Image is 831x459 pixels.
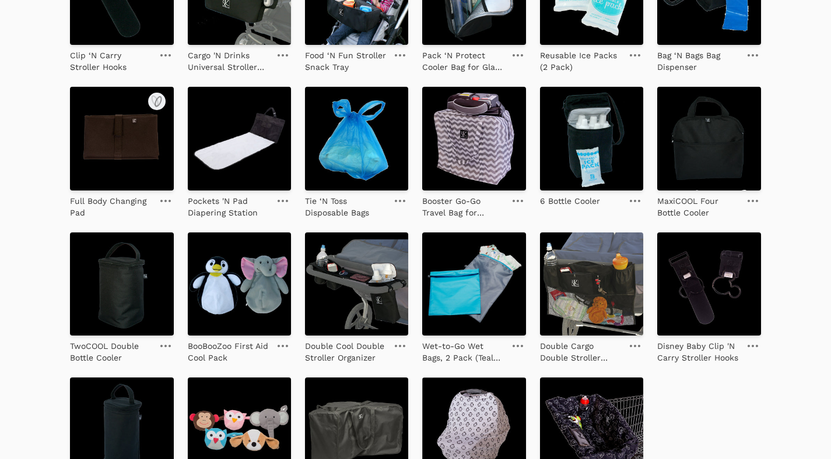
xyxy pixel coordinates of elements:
img: Disney Baby Clip 'N Carry Stroller Hooks [657,232,760,336]
p: MaxiCOOL Four Bottle Cooler [657,195,739,218]
p: Double Cool Double Stroller Organizer [305,340,387,363]
p: Disney Baby Clip 'N Carry Stroller Hooks [657,340,739,363]
p: Wet-to-Go Wet Bags, 2 Pack (Teal Grey) [422,340,504,363]
a: 6 Bottle Cooler [540,190,600,207]
a: TwoCOOL Double Bottle Cooler [70,336,152,363]
p: Bag ‘N Bags Bag Dispenser [657,50,739,73]
a: Double Cargo Double Stroller Organizer [540,336,622,363]
a: Bag ‘N Bags Bag Dispenser [657,45,739,73]
p: Full Body Changing Pad [70,195,152,218]
a: Pockets 'N Pad Diapering Station [188,190,270,218]
p: Clip ‘N Carry Stroller Hooks [70,50,152,73]
img: Tie ‘N Toss Disposable Bags [305,87,408,190]
p: Pack ‘N Protect Cooler Bag for Glass Bottles and Containers [422,50,504,73]
a: Full Body Changing Pad [70,190,152,218]
img: TwoCOOL Double Bottle Cooler [70,232,173,336]
p: BooBooZoo First Aid Cool Pack [188,340,270,363]
img: BooBooZoo First Aid Cool Pack [188,232,291,336]
img: Double Cargo Double Stroller Organizer [540,232,643,336]
a: Food ‘N Fun Stroller Snack Tray [305,45,387,73]
a: MaxiCOOL Four Bottle Cooler [657,190,739,218]
img: Double Cool Double Stroller Organizer [305,232,408,336]
a: Cargo 'N Drinks Universal Stroller Organizer [188,45,270,73]
a: Disney Baby Clip 'N Carry Stroller Hooks [657,336,739,363]
p: Pockets 'N Pad Diapering Station [188,195,270,218]
a: Wet-to-Go Wet Bags, 2 Pack (Teal Grey) [422,336,504,363]
p: TwoCOOL Double Bottle Cooler [70,340,152,363]
p: Food ‘N Fun Stroller Snack Tray [305,50,387,73]
p: Cargo 'N Drinks Universal Stroller Organizer [188,50,270,73]
img: MaxiCOOL Four Bottle Cooler [657,87,760,190]
p: Double Cargo Double Stroller Organizer [540,340,622,363]
img: 6 Bottle Cooler [540,87,643,190]
p: Tie ‘N Toss Disposable Bags [305,195,387,218]
a: Tie ‘N Toss Disposable Bags [305,190,387,218]
img: Full Body Changing Pad [70,87,173,190]
a: Pack ‘N Protect Cooler Bag for Glass Bottles and Containers [422,45,504,73]
a: BooBooZoo First Aid Cool Pack [188,336,270,363]
img: Pockets 'N Pad Diapering Station [188,87,291,190]
a: Double Cool Double Stroller Organizer [305,336,387,363]
a: Reusable Ice Packs (2 Pack) [540,45,622,73]
p: 6 Bottle Cooler [540,195,600,207]
a: Booster Go-Go Travel Bag for Booster Seats [422,190,504,218]
p: Booster Go-Go Travel Bag for Booster Seats [422,195,504,218]
p: Reusable Ice Packs (2 Pack) [540,50,622,73]
a: Clip ‘N Carry Stroller Hooks [70,45,152,73]
img: Wet-to-Go Wet Bags, 2 Pack (Teal Grey) [422,232,525,336]
img: Booster Go-Go Travel Bag for Booster Seats [422,87,525,190]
